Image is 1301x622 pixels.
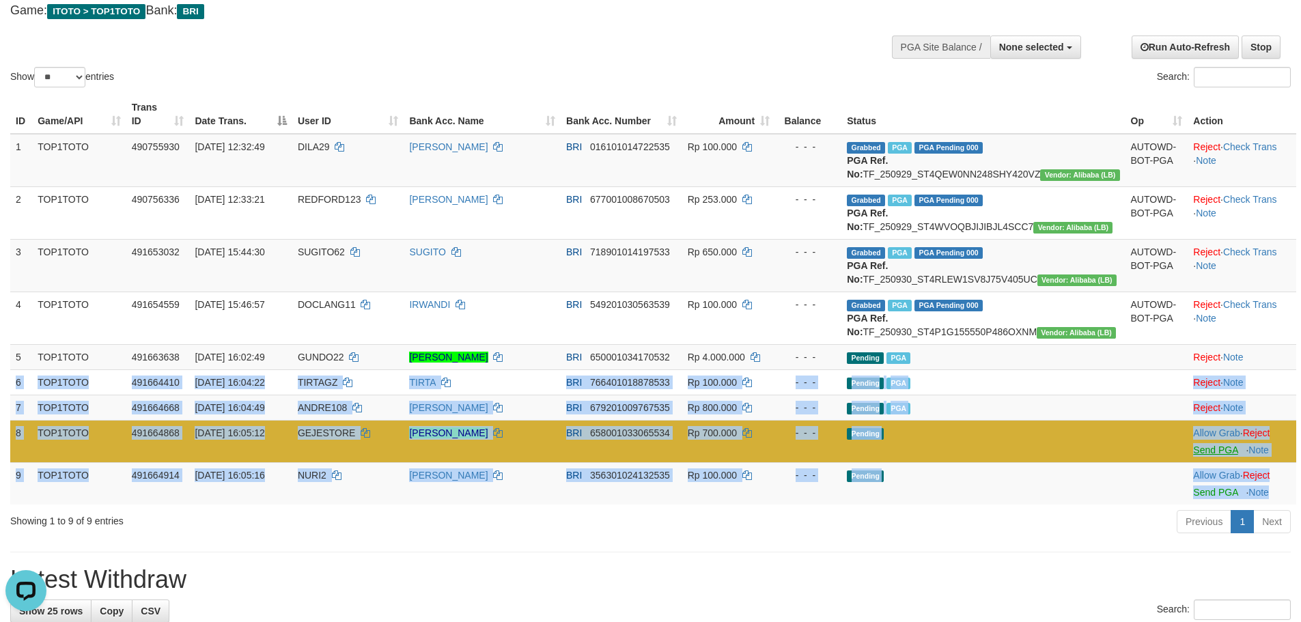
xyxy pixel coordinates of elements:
[409,141,488,152] a: [PERSON_NAME]
[590,377,670,388] span: Copy 766401018878533 to clipboard
[566,194,582,205] span: BRI
[1193,444,1237,455] a: Send PGA
[1193,470,1242,481] span: ·
[177,4,204,19] span: BRI
[1193,377,1220,388] a: Reject
[841,239,1125,292] td: TF_250930_ST4RLEW1SV8J75V405UC
[590,402,670,413] span: Copy 679201009767535 to clipboard
[409,402,488,413] a: [PERSON_NAME]
[781,350,836,364] div: - - -
[566,246,582,257] span: BRI
[847,313,888,337] b: PGA Ref. No:
[1196,208,1216,218] a: Note
[298,427,356,438] span: GEJESTORE
[1125,292,1188,344] td: AUTOWD-BOT-PGA
[1196,155,1216,166] a: Note
[10,509,532,528] div: Showing 1 to 9 of 9 entries
[1188,186,1296,239] td: · ·
[10,186,32,239] td: 2
[1040,169,1119,181] span: Vendor URL: https://dashboard.q2checkout.com/secure
[1193,352,1220,363] a: Reject
[10,239,32,292] td: 3
[888,195,912,206] span: Marked by adsalif
[914,142,983,154] span: PGA Pending
[409,377,435,388] a: TIRTA
[409,246,445,257] a: SUGITO
[1188,239,1296,292] td: · ·
[1193,141,1220,152] a: Reject
[892,36,990,59] div: PGA Site Balance /
[590,246,670,257] span: Copy 718901014197533 to clipboard
[10,462,32,505] td: 9
[132,246,180,257] span: 491653032
[688,402,737,413] span: Rp 800.000
[1248,487,1269,498] a: Note
[141,606,160,617] span: CSV
[847,428,884,440] span: Pending
[847,247,885,259] span: Grabbed
[1125,134,1188,187] td: AUTOWD-BOT-PGA
[100,606,124,617] span: Copy
[914,247,983,259] span: PGA Pending
[1188,292,1296,344] td: · ·
[1223,246,1277,257] a: Check Trans
[404,95,561,134] th: Bank Acc. Name: activate to sort column ascending
[566,377,582,388] span: BRI
[10,67,114,87] label: Show entries
[886,403,910,414] span: PGA
[32,462,126,505] td: TOP1TOTO
[298,470,326,481] span: NURI2
[781,468,836,482] div: - - -
[10,566,1291,593] h1: Latest Withdraw
[1223,377,1244,388] a: Note
[1223,194,1277,205] a: Check Trans
[132,470,180,481] span: 491664914
[132,141,180,152] span: 490755930
[292,95,404,134] th: User ID: activate to sort column ascending
[1193,427,1242,438] span: ·
[409,299,450,310] a: IRWANDI
[841,95,1125,134] th: Status
[195,194,264,205] span: [DATE] 12:33:21
[1037,327,1116,339] span: Vendor URL: https://dashboard.q2checkout.com/secure
[781,298,836,311] div: - - -
[32,369,126,395] td: TOP1TOTO
[1242,36,1281,59] a: Stop
[32,395,126,420] td: TOP1TOTO
[195,470,264,481] span: [DATE] 16:05:16
[847,142,885,154] span: Grabbed
[590,470,670,481] span: Copy 356301024132535 to clipboard
[847,378,884,389] span: Pending
[847,470,884,482] span: Pending
[590,141,670,152] span: Copy 016101014722535 to clipboard
[781,245,836,259] div: - - -
[32,420,126,462] td: TOP1TOTO
[688,352,745,363] span: Rp 4.000.000
[298,194,361,205] span: REDFORD123
[132,194,180,205] span: 490756336
[1033,222,1113,234] span: Vendor URL: https://dashboard.q2checkout.com/secure
[847,300,885,311] span: Grabbed
[47,4,145,19] span: ITOTO > TOP1TOTO
[1253,510,1291,533] a: Next
[1193,470,1240,481] a: Allow Grab
[298,352,344,363] span: GUNDO22
[195,299,264,310] span: [DATE] 15:46:57
[195,352,264,363] span: [DATE] 16:02:49
[32,186,126,239] td: TOP1TOTO
[1157,599,1291,620] label: Search:
[132,402,180,413] span: 491664668
[298,246,345,257] span: SUGITO62
[566,402,582,413] span: BRI
[561,95,682,134] th: Bank Acc. Number: activate to sort column ascending
[1188,395,1296,420] td: ·
[1231,510,1254,533] a: 1
[847,403,884,414] span: Pending
[1125,95,1188,134] th: Op: activate to sort column ascending
[298,299,356,310] span: DOCLANG11
[132,377,180,388] span: 491664410
[688,377,737,388] span: Rp 100.000
[781,401,836,414] div: - - -
[10,420,32,462] td: 8
[566,427,582,438] span: BRI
